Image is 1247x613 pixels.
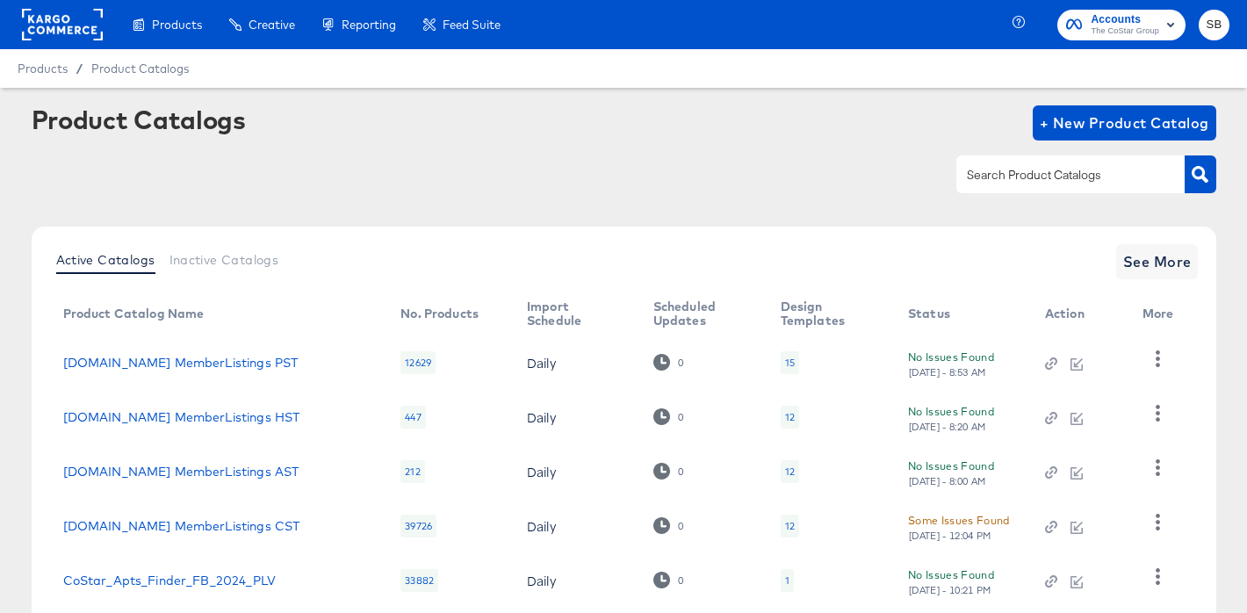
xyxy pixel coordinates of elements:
div: Product Catalog Name [63,306,205,321]
div: 0 [677,574,684,587]
div: Import Schedule [527,299,618,328]
td: Daily [513,390,639,444]
a: [DOMAIN_NAME] MemberListings CST [63,519,300,533]
div: 0 [677,465,684,478]
div: 12 [785,519,795,533]
td: Daily [513,553,639,608]
div: 0 [653,463,684,480]
div: [DATE] - 12:04 PM [908,530,992,542]
div: Product Catalogs [32,105,246,133]
div: 212 [400,460,424,483]
th: Status [894,293,1031,335]
div: 1 [781,569,794,592]
div: Scheduled Updates [653,299,746,328]
td: Daily [513,499,639,553]
button: SB [1199,10,1229,40]
div: 0 [677,520,684,532]
button: Some Issues Found[DATE] - 12:04 PM [908,511,1010,542]
a: [DOMAIN_NAME] MemberListings HST [63,410,300,424]
div: 1 [785,573,789,588]
span: Reporting [342,18,396,32]
div: 12 [785,465,795,479]
div: 12629 [400,351,436,374]
input: Search Product Catalogs [963,165,1150,185]
span: / [68,61,91,76]
td: Daily [513,335,639,390]
span: The CoStar Group [1091,25,1159,39]
div: 0 [653,517,684,534]
div: 12 [781,460,799,483]
div: 0 [677,411,684,423]
div: 15 [785,356,795,370]
button: AccountsThe CoStar Group [1057,10,1186,40]
span: SB [1206,15,1222,35]
div: Some Issues Found [908,511,1010,530]
span: Feed Suite [443,18,501,32]
span: Inactive Catalogs [169,253,279,267]
div: 12 [781,406,799,429]
a: [DOMAIN_NAME] MemberListings AST [63,465,299,479]
div: 0 [653,408,684,425]
div: 12 [781,515,799,537]
div: 12 [785,410,795,424]
div: 33882 [400,569,438,592]
span: See More [1123,249,1192,274]
span: Creative [249,18,295,32]
div: Design Templates [781,299,873,328]
span: Active Catalogs [56,253,155,267]
div: 0 [653,572,684,588]
div: 0 [677,357,684,369]
div: No. Products [400,306,479,321]
button: See More [1116,244,1199,279]
span: + New Product Catalog [1040,111,1209,135]
div: 0 [653,354,684,371]
div: 15 [781,351,799,374]
a: Product Catalogs [91,61,189,76]
span: Products [152,18,202,32]
th: Action [1031,293,1128,335]
a: CoStar_Apts_Finder_FB_2024_PLV [63,573,277,588]
th: More [1128,293,1195,335]
a: [DOMAIN_NAME] MemberListings PST [63,356,299,370]
button: + New Product Catalog [1033,105,1216,141]
div: 39726 [400,515,436,537]
span: Products [18,61,68,76]
div: 447 [400,406,425,429]
span: Accounts [1091,11,1159,29]
td: Daily [513,444,639,499]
